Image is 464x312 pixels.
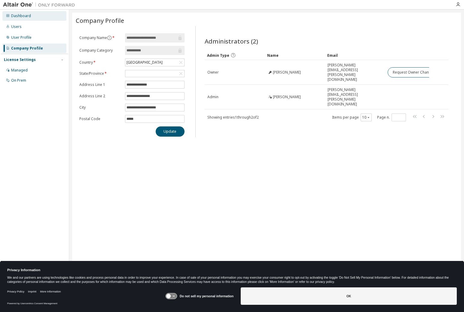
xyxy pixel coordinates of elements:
[207,95,218,99] span: Admin
[79,82,121,87] label: Address Line 1
[328,87,382,107] span: [PERSON_NAME][EMAIL_ADDRESS][PERSON_NAME][DOMAIN_NAME]
[205,37,258,45] span: Administrators (2)
[11,24,22,29] div: Users
[79,105,121,110] label: City
[79,71,121,76] label: State/Province
[11,68,28,73] div: Managed
[207,53,229,58] span: Admin Type
[332,114,372,121] span: Items per page
[125,59,184,66] div: [GEOGRAPHIC_DATA]
[273,70,301,75] span: [PERSON_NAME]
[207,70,219,75] span: Owner
[79,60,121,65] label: Country
[377,114,406,121] span: Page n.
[11,14,31,18] div: Dashboard
[3,2,78,8] img: Altair One
[207,115,259,120] span: Showing entries 1 through 2 of 2
[107,35,112,40] button: information
[79,94,121,98] label: Address Line 2
[79,35,121,40] label: Company Name
[362,115,370,120] button: 10
[11,35,32,40] div: User Profile
[388,67,438,77] button: Request Owner Change
[156,126,185,137] button: Update
[273,95,301,99] span: [PERSON_NAME]
[4,57,36,62] div: License Settings
[327,50,383,60] div: Email
[328,63,382,82] span: [PERSON_NAME][EMAIL_ADDRESS][PERSON_NAME][DOMAIN_NAME]
[126,59,163,66] div: [GEOGRAPHIC_DATA]
[79,117,121,121] label: Postal Code
[267,50,322,60] div: Name
[76,16,124,25] span: Company Profile
[11,78,26,83] div: On Prem
[79,48,121,53] label: Company Category
[11,46,43,51] div: Company Profile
